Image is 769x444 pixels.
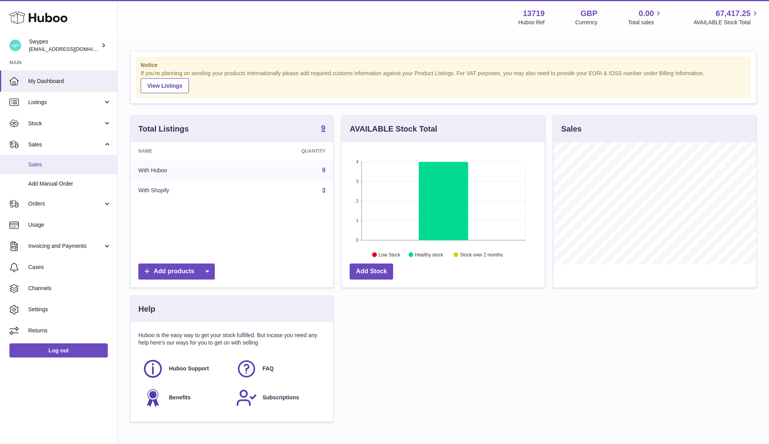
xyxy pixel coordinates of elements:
td: With Shopify [131,180,240,201]
th: Quantity [240,142,333,160]
span: FAQ [263,365,274,372]
text: Low Stock [379,252,401,257]
img: hello@swypes.co.uk [9,40,21,51]
a: 3 [322,187,325,194]
span: Sales [28,161,111,168]
h3: Help [138,304,155,314]
h3: Sales [561,124,582,134]
span: Invoicing and Payments [28,242,103,250]
span: Stock [28,120,103,127]
text: Healthy stock [415,252,444,257]
span: Add Manual Order [28,180,111,188]
a: Benefits [142,387,228,408]
span: 67,417.25 [716,8,751,19]
span: Benefits [169,394,190,401]
span: AVAILABLE Stock Total [693,19,760,26]
div: If you're planning on sending your products internationally please add required customs informati... [141,70,746,93]
div: Swypes [29,38,100,53]
div: Huboo Ref [519,19,545,26]
a: 9 [322,167,325,173]
a: 67,417.25 AVAILABLE Stock Total [693,8,760,26]
span: Subscriptions [263,394,299,401]
span: 0.00 [639,8,654,19]
span: Sales [28,141,103,148]
a: Subscriptions [236,387,322,408]
td: With Huboo [131,160,240,180]
span: [EMAIL_ADDRESS][DOMAIN_NAME] [29,46,115,52]
text: 1 [356,218,359,223]
div: Currency [575,19,598,26]
strong: 13719 [523,8,545,19]
p: Huboo is the easy way to get your stock fulfilled. But incase you need any help here's our ways f... [138,332,325,347]
text: 4 [356,159,359,164]
a: View Listings [141,78,189,93]
span: Usage [28,221,111,229]
span: Orders [28,200,103,208]
span: My Dashboard [28,78,111,85]
text: Stock over 2 months [460,252,503,257]
span: Settings [28,306,111,313]
text: 0 [356,238,359,242]
strong: 9 [321,124,325,132]
a: 0.00 Total sales [628,8,663,26]
a: Add Stock [350,264,393,280]
span: Cases [28,264,111,271]
span: Huboo Support [169,365,209,372]
a: Huboo Support [142,358,228,379]
strong: GBP [580,8,597,19]
span: Returns [28,327,111,334]
span: Total sales [628,19,663,26]
span: Channels [28,285,111,292]
h3: Total Listings [138,124,189,134]
text: 3 [356,179,359,184]
a: Add products [138,264,215,280]
span: Listings [28,99,103,106]
a: FAQ [236,358,322,379]
a: 9 [321,124,325,134]
text: 2 [356,199,359,203]
h3: AVAILABLE Stock Total [350,124,437,134]
a: Log out [9,343,108,357]
th: Name [131,142,240,160]
strong: Notice [141,61,746,69]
